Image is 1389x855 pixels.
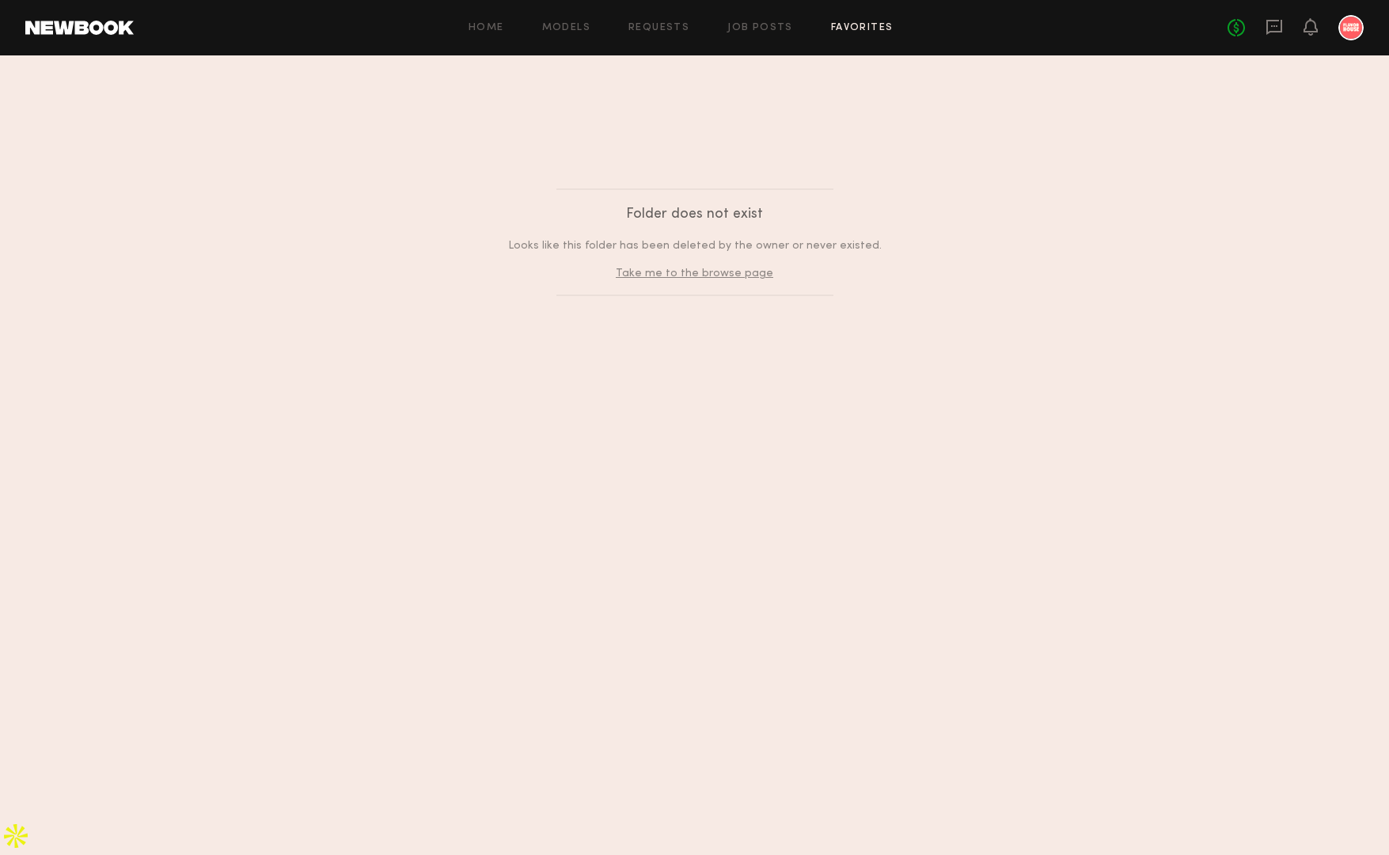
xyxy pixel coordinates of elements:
a: Take me to the browse page [616,268,773,279]
a: Job Posts [727,23,793,33]
header: Folder does not exist [508,203,882,226]
a: Favorites [831,23,894,33]
p: Looks like this folder has been deleted by the owner or never existed. [508,237,882,254]
a: Home [469,23,504,33]
a: Models [542,23,590,33]
a: Requests [628,23,689,33]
